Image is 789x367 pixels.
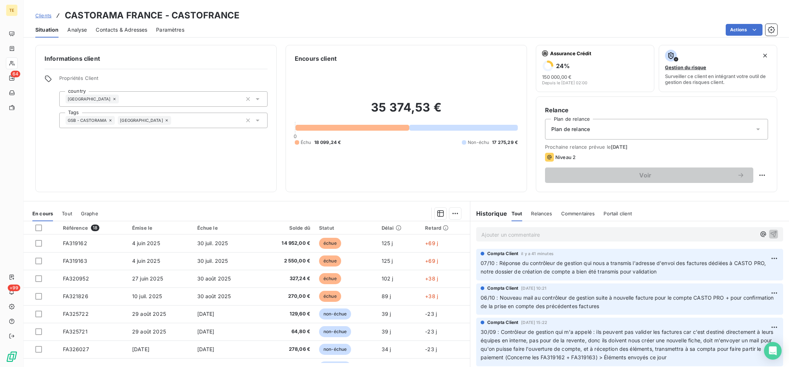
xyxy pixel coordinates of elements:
span: 29 août 2025 [132,311,166,317]
span: 2 550,00 € [262,257,310,265]
span: Plan de relance [551,126,590,133]
div: Référence [63,225,124,231]
span: Assurance Crédit [550,50,648,56]
h6: Encours client [295,54,337,63]
h6: 24 % [556,62,570,70]
span: 0 [294,133,297,139]
span: 102 j [382,275,393,282]
span: +69 j [425,240,438,246]
span: [DATE] 10:21 [521,286,546,290]
span: 129,60 € [262,310,310,318]
span: +38 j [425,293,438,299]
span: Gestion du risque [665,64,706,70]
span: 17 275,29 € [492,139,518,146]
span: Portail client [604,211,632,216]
div: Open Intercom Messenger [764,342,782,360]
span: 89 j [382,293,391,299]
span: Surveiller ce client en intégrant votre outil de gestion des risques client. [665,73,771,85]
span: 30 juil. 2025 [197,258,228,264]
span: -23 j [425,346,437,352]
span: 29 août 2025 [132,328,166,335]
span: Compta Client [487,285,518,292]
span: Niveau 2 [555,154,576,160]
div: Statut [319,225,373,231]
span: Contacts & Adresses [96,26,147,33]
span: 64 [11,71,20,77]
span: +38 j [425,275,438,282]
span: Commentaires [561,211,595,216]
h6: Relance [545,106,768,114]
span: 270,00 € [262,293,310,300]
button: Gestion du risqueSurveiller ce client en intégrant votre outil de gestion des risques client. [659,45,777,92]
h3: CASTORAMA FRANCE - CASTOFRANCE [65,9,240,22]
span: [DATE] [132,346,149,352]
button: Voir [545,167,753,183]
span: non-échue [319,344,351,355]
span: non-échue [319,308,351,320]
span: [DATE] [197,311,215,317]
span: 18 099,24 € [314,139,341,146]
span: [DATE] 15:22 [521,320,547,325]
span: Depuis le [DATE] 02:00 [542,81,587,85]
span: Compta Client [487,319,518,326]
span: Propriétés Client [59,75,268,85]
span: 39 j [382,328,391,335]
span: 27 juin 2025 [132,275,163,282]
span: 07/10 : Réponse du contrôleur de gestion qui nous a transmis l'adresse d'envoi des factures dédié... [481,260,767,275]
span: -23 j [425,311,437,317]
h6: Historique [470,209,507,218]
span: [DATE] [197,346,215,352]
span: 30/09 : Contrôleur de gestion qui m'a appelé : ils peuvent pas valider les factures car c'est des... [481,329,775,360]
input: Ajouter une valeur [171,117,177,124]
span: échue [319,291,341,302]
span: [GEOGRAPHIC_DATA] [120,118,163,123]
span: FA326027 [63,346,89,352]
span: Paramètres [156,26,184,33]
span: 150 000,00 € [542,74,572,80]
button: Assurance Crédit24%150 000,00 €Depuis le [DATE] 02:00 [536,45,654,92]
span: 327,24 € [262,275,310,282]
span: FA319163 [63,258,87,264]
span: échue [319,273,341,284]
div: Échue le [197,225,254,231]
div: TE [6,4,18,16]
span: 30 août 2025 [197,275,231,282]
span: non-échue [319,326,351,337]
span: 14 952,00 € [262,240,310,247]
span: En cours [32,211,53,216]
span: +69 j [425,258,438,264]
span: 125 j [382,258,393,264]
span: FA325722 [63,311,89,317]
span: 30 juil. 2025 [197,240,228,246]
span: échue [319,255,341,267]
span: il y a 41 minutes [521,251,553,256]
span: 125 j [382,240,393,246]
span: échue [319,238,341,249]
span: 34 j [382,346,391,352]
span: 30 août 2025 [197,293,231,299]
span: 4 juin 2025 [132,240,160,246]
span: 4 juin 2025 [132,258,160,264]
span: FA325721 [63,328,88,335]
span: 278,06 € [262,346,310,353]
h6: Informations client [45,54,268,63]
span: Échu [301,139,311,146]
span: Compta Client [487,250,518,257]
span: Voir [554,172,737,178]
span: [GEOGRAPHIC_DATA] [68,97,111,101]
img: Logo LeanPay [6,351,18,363]
div: Émise le [132,225,188,231]
a: Clients [35,12,52,19]
span: Clients [35,13,52,18]
span: FA321826 [63,293,88,299]
span: -23 j [425,328,437,335]
div: Solde dû [262,225,310,231]
button: Actions [726,24,763,36]
input: Ajouter une valeur [119,96,125,102]
span: Tout [512,211,523,216]
div: Retard [425,225,466,231]
span: Non-échu [468,139,489,146]
h2: 35 374,53 € [295,100,518,122]
span: FA320952 [63,275,89,282]
span: Graphe [81,211,98,216]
